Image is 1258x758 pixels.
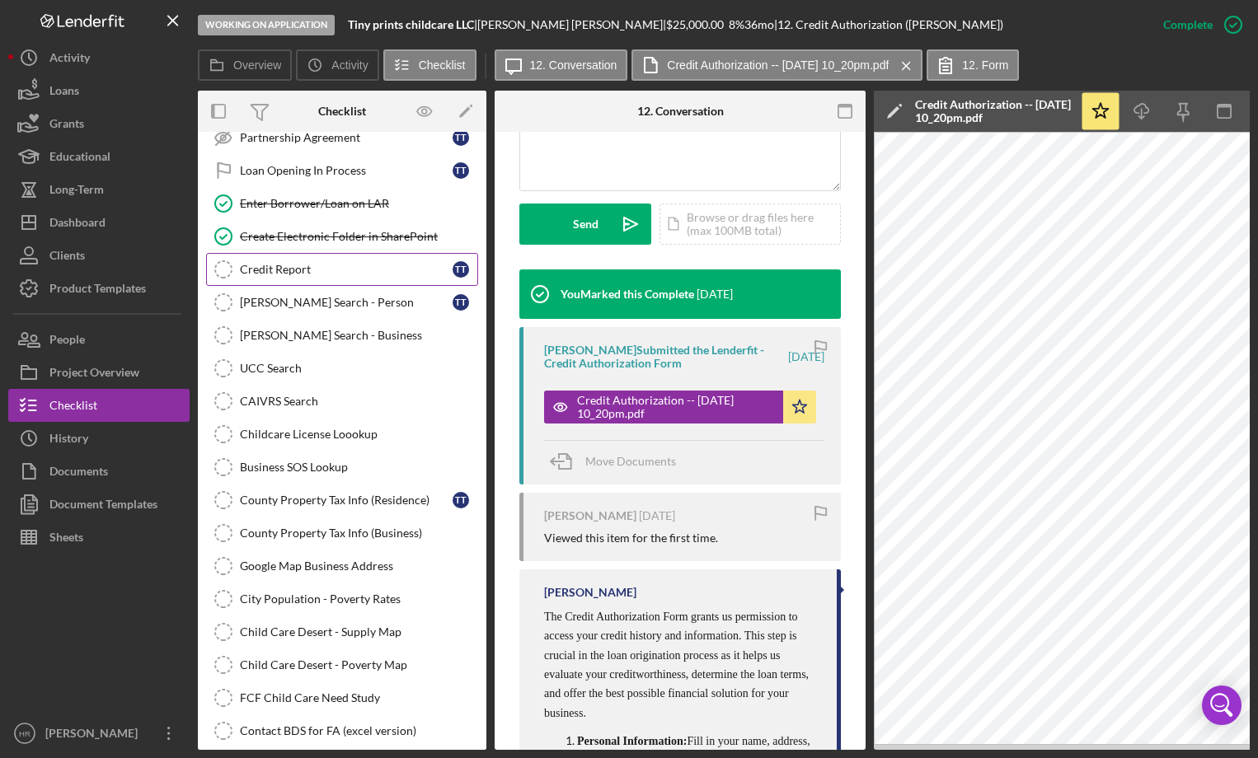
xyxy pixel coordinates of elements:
[49,74,79,111] div: Loans
[774,18,1003,31] div: | 12. Credit Authorization ([PERSON_NAME])
[206,550,478,583] a: Google Map Business Address
[697,288,733,301] time: 2025-07-29 14:08
[8,356,190,389] button: Project Overview
[666,18,729,31] div: $25,000.00
[49,239,85,276] div: Clients
[788,350,824,363] time: 2025-07-29 02:20
[544,586,636,599] div: [PERSON_NAME]
[8,107,190,140] button: Grants
[744,18,774,31] div: 36 mo
[49,389,97,426] div: Checklist
[453,162,469,179] div: T T
[206,517,478,550] a: County Property Tax Info (Business)
[296,49,378,81] button: Activity
[453,129,469,146] div: T T
[318,105,366,118] div: Checklist
[8,422,190,455] button: History
[477,18,666,31] div: [PERSON_NAME] [PERSON_NAME] |
[915,98,1072,124] div: Credit Authorization -- [DATE] 10_20pm.pdf
[8,521,190,554] button: Sheets
[206,484,478,517] a: County Property Tax Info (Residence)TT
[631,49,922,81] button: Credit Authorization -- [DATE] 10_20pm.pdf
[927,49,1019,81] button: 12. Form
[577,735,687,747] span: Personal Information:
[240,296,453,309] div: [PERSON_NAME] Search - Person
[495,49,628,81] button: 12. Conversation
[49,521,83,558] div: Sheets
[637,105,724,118] div: 12. Conversation
[8,173,190,206] button: Long-Term
[240,329,477,342] div: [PERSON_NAME] Search - Business
[198,15,335,35] div: Working on Application
[206,319,478,352] a: [PERSON_NAME] Search - Business
[544,441,692,482] button: Move Documents
[8,389,190,422] button: Checklist
[8,717,190,750] button: HR[PERSON_NAME]
[639,509,675,522] time: 2025-07-24 21:05
[577,394,775,420] div: Credit Authorization -- [DATE] 10_20pm.pdf
[8,272,190,305] button: Product Templates
[240,131,453,144] div: Partnership Agreement
[8,455,190,488] button: Documents
[240,559,477,573] div: Google Map Business Address
[206,583,478,615] a: City Population - Poverty Rates
[544,611,809,719] span: The Credit Authorization Form grants us permission to access your credit history and information....
[8,74,190,107] a: Loans
[8,323,190,356] button: People
[1163,8,1213,41] div: Complete
[49,356,139,393] div: Project Overview
[49,323,85,360] div: People
[49,107,84,144] div: Grants
[206,220,478,253] a: Create Electronic Folder in SharePoint
[206,385,478,418] a: CAIVRS Search
[348,18,477,31] div: |
[49,455,108,492] div: Documents
[240,395,477,408] div: CAIVRS Search
[331,58,368,72] label: Activity
[544,531,718,545] div: Viewed this item for the first time.
[544,344,786,370] div: [PERSON_NAME] Submitted the Lenderfit - Credit Authorization Form
[453,261,469,278] div: T T
[240,494,453,507] div: County Property Tax Info (Residence)
[8,239,190,272] button: Clients
[206,418,478,451] a: Childcare License Loookup
[41,717,148,754] div: [PERSON_NAME]
[585,454,676,468] span: Move Documents
[206,154,478,187] a: Loan Opening In ProcessTT
[348,17,474,31] b: Tiny prints childcare LLC
[453,294,469,311] div: T T
[530,58,617,72] label: 12. Conversation
[240,461,477,474] div: Business SOS Lookup
[8,140,190,173] button: Educational
[573,204,598,245] div: Send
[206,352,478,385] a: UCC Search
[561,288,694,301] div: You Marked this Complete
[1147,8,1250,41] button: Complete
[206,615,478,648] a: Child Care Desert - Supply Map
[240,526,477,540] div: County Property Tax Info (Business)
[8,41,190,74] button: Activity
[49,173,104,210] div: Long-Term
[240,263,453,276] div: Credit Report
[383,49,476,81] button: Checklist
[206,451,478,484] a: Business SOS Lookup
[240,625,477,639] div: Child Care Desert - Supply Map
[206,121,478,154] a: Partnership AgreementTT
[206,714,478,747] a: Contact BDS for FA (excel version)
[49,206,106,243] div: Dashboard
[19,729,31,738] text: HR
[240,724,477,737] div: Contact BDS for FA (excel version)
[240,428,477,441] div: Childcare License Loookup
[8,206,190,239] button: Dashboard
[519,204,651,245] button: Send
